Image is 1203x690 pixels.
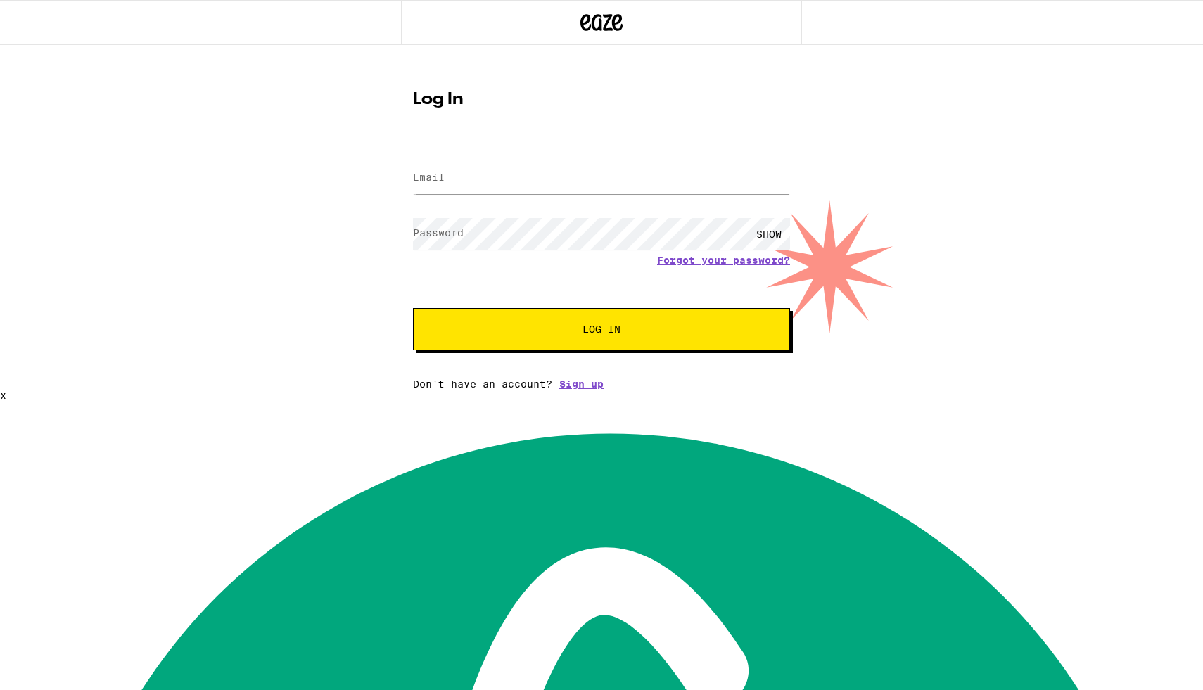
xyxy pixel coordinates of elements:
label: Email [413,172,445,183]
div: Don't have an account? [413,378,790,390]
h1: Log In [413,91,790,108]
a: Sign up [559,378,604,390]
label: Password [413,227,464,238]
button: Log In [413,308,790,350]
div: SHOW [748,218,790,250]
input: Email [413,162,790,194]
span: Log In [583,324,620,334]
a: Forgot your password? [657,255,790,266]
